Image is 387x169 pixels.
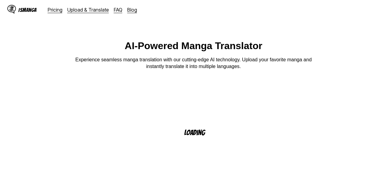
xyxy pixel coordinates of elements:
p: Experience seamless manga translation with our cutting-edge AI technology. Upload your favorite m... [71,56,316,70]
img: IsManga Logo [7,5,16,13]
a: FAQ [114,7,122,13]
h1: AI-Powered Manga Translator [125,40,262,52]
a: Upload & Translate [67,7,109,13]
a: IsManga LogoIsManga [7,5,48,15]
p: Loading [184,129,213,136]
div: IsManga [18,7,37,13]
a: Blog [127,7,137,13]
a: Pricing [48,7,62,13]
